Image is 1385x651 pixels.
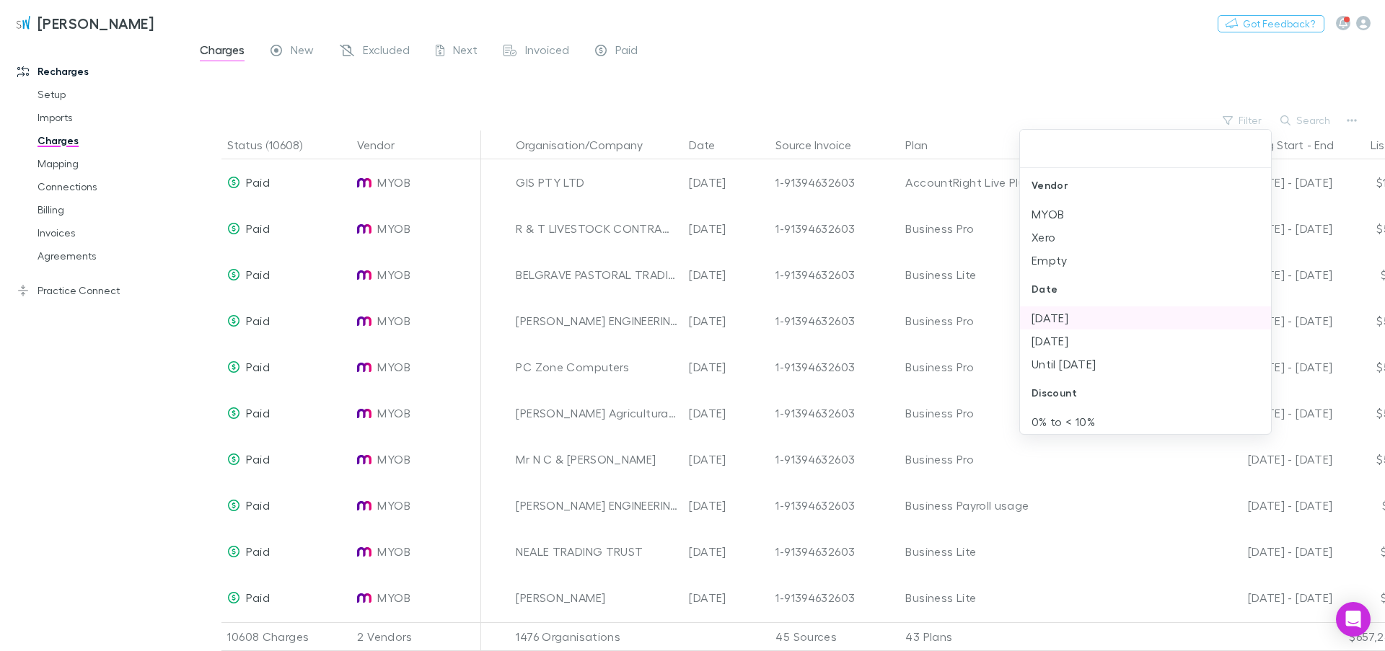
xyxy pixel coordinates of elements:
[1020,203,1271,226] li: MYOB
[1020,329,1271,353] li: [DATE]
[1020,410,1271,433] li: 0% to < 10%
[1020,306,1271,329] li: [DATE]
[1020,376,1271,410] div: Discount
[1336,602,1371,637] div: Open Intercom Messenger
[1020,226,1271,249] li: Xero
[1020,353,1271,376] li: Until [DATE]
[1020,168,1271,203] div: Vendor
[1020,249,1271,272] li: Empty
[1020,272,1271,306] div: Date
